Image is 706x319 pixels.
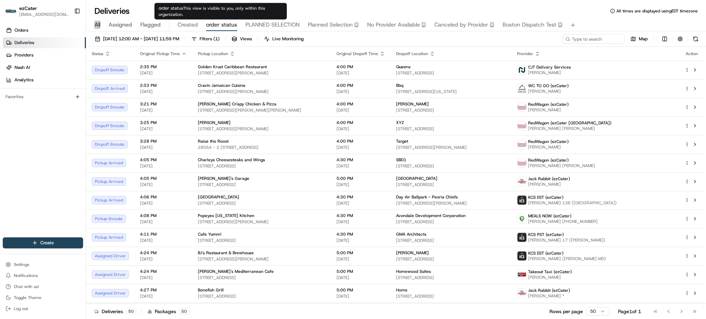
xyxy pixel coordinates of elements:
[14,100,53,107] span: Knowledge Base
[517,270,526,279] img: w8AST-1LHTqH2U9y-T1wjPW057DPfhVPr_mtwyTN8Nrd0yBsm6DWIBh-yRWziR2vF5tX=w240-h480-rw
[58,101,64,106] div: 💻
[396,83,403,88] span: Bbq
[517,65,526,74] img: nash.svg
[336,269,385,274] span: 5:00 PM
[396,250,429,256] span: [PERSON_NAME]
[517,51,533,56] span: Provider
[140,126,187,132] span: [DATE]
[517,84,526,93] img: profile_wctogo_shipday.jpg
[198,138,229,144] span: Raise the Roost
[336,250,385,256] span: 5:00 PM
[140,200,187,206] span: [DATE]
[396,145,506,150] span: [STREET_ADDRESS][PERSON_NAME]
[140,182,187,187] span: [DATE]
[336,145,385,150] span: [DATE]
[691,34,700,44] button: Refresh
[94,308,136,315] div: Deliveries
[14,284,39,289] span: Chat with us!
[528,139,569,144] span: RedWagon (ezCater)
[140,250,187,256] span: 4:24 PM
[336,120,385,125] span: 4:00 PM
[396,269,431,274] span: Homewood Suites
[103,36,179,42] span: [DATE] 12:00 AM - [DATE] 11:59 PM
[178,21,198,29] span: Created
[336,194,385,200] span: 4:30 PM
[336,83,385,88] span: 4:00 PM
[396,256,506,262] span: [STREET_ADDRESS]
[336,89,385,94] span: [DATE]
[140,157,187,163] span: 4:05 PM
[528,64,571,70] span: CJT Delivery Services
[528,107,569,113] span: [PERSON_NAME]
[198,89,325,94] span: [STREET_ADDRESS][PERSON_NAME]
[117,68,125,76] button: Start new chat
[336,219,385,225] span: [DATE]
[19,12,69,17] span: [EMAIL_ADDRESS][DOMAIN_NAME]
[94,21,100,29] span: All
[198,70,325,76] span: [STREET_ADDRESS][PERSON_NAME]
[198,200,325,206] span: [STREET_ADDRESS]
[336,101,385,107] span: 4:00 PM
[528,256,606,261] span: [PERSON_NAME] ([PERSON_NAME] MD)
[198,145,325,150] span: 28054 - 2 [STREET_ADDRESS]
[188,34,223,44] button: Filters(1)
[159,6,265,17] span: This view is visible to you, only within this organization.
[627,34,651,44] button: Map
[396,287,407,293] span: Home
[140,64,187,70] span: 2:35 PM
[14,52,33,58] span: Providers
[140,89,187,94] span: [DATE]
[206,21,237,29] span: order status
[336,157,385,163] span: 4:30 PM
[517,251,526,260] img: kcs-delivery.png
[336,126,385,132] span: [DATE]
[213,36,220,42] span: ( 1 )
[198,219,325,225] span: [STREET_ADDRESS][PERSON_NAME]
[3,74,86,85] a: Analytics
[396,107,506,113] span: [STREET_ADDRESS]
[396,219,506,225] span: [STREET_ADDRESS]
[40,240,54,246] span: Create
[336,51,378,56] span: Original Dropoff Time
[7,28,125,39] p: Welcome 👋
[396,200,506,206] span: [STREET_ADDRESS][PERSON_NAME]
[140,294,187,299] span: [DATE]
[517,103,526,112] img: time_to_eat_nevada_logo
[49,116,83,122] a: Powered byPylon
[528,144,569,150] span: [PERSON_NAME]
[92,51,103,56] span: Status
[3,293,83,302] button: Toggle Theme
[140,120,187,125] span: 3:25 PM
[396,275,506,280] span: [STREET_ADDRESS]
[336,64,385,70] span: 4:00 PM
[336,294,385,299] span: [DATE]
[517,121,526,130] img: time_to_eat_nevada_logo
[336,182,385,187] span: [DATE]
[528,288,570,293] span: Jack Rabbit (ezCater)
[528,275,572,280] span: [PERSON_NAME]
[528,182,570,187] span: [PERSON_NAME]
[549,308,583,315] p: Rows per page
[3,37,86,48] a: Deliveries
[19,5,37,12] button: ezCater
[14,27,28,33] span: Orders
[336,176,385,181] span: 5:00 PM
[198,83,245,88] span: Cravin Jamaican Cuisine
[3,271,83,280] button: Notifications
[140,51,180,56] span: Original Pickup Time
[198,157,265,163] span: Charleys Cheesesteaks and Wings
[14,273,38,278] span: Notifications
[528,89,569,94] span: [PERSON_NAME]
[14,262,29,267] span: Settings
[198,238,325,243] span: [STREET_ADDRESS]
[126,308,136,315] div: 50
[140,275,187,280] span: [DATE]
[528,232,564,237] span: KCS PST (ezCater)
[396,51,428,56] span: Dropoff Location
[396,163,506,169] span: [STREET_ADDRESS]
[140,70,187,76] span: [DATE]
[528,83,569,89] span: WC TO GO (ezCater)
[23,73,87,78] div: We're available if you need us!
[154,3,287,20] div: order status
[7,7,21,21] img: Nash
